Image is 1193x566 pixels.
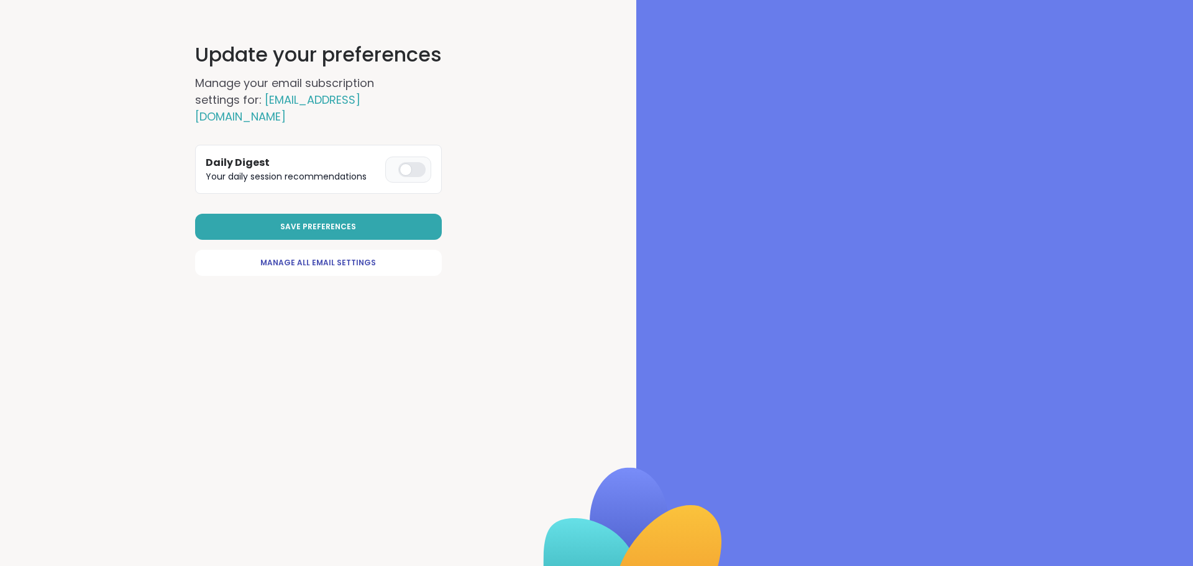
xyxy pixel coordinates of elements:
[195,214,442,240] button: Save Preferences
[195,250,442,276] a: Manage All Email Settings
[280,221,356,232] span: Save Preferences
[195,40,442,70] h1: Update your preferences
[260,257,376,268] span: Manage All Email Settings
[195,75,419,125] h2: Manage your email subscription settings for:
[195,92,360,124] span: [EMAIL_ADDRESS][DOMAIN_NAME]
[206,155,380,170] h3: Daily Digest
[206,170,380,183] p: Your daily session recommendations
